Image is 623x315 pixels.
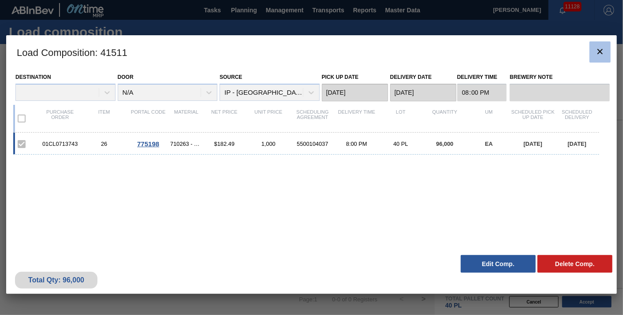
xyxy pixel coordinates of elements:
[555,109,599,128] div: Scheduled Delivery
[22,276,91,284] div: Total Qty: 96,000
[335,109,379,128] div: Delivery Time
[6,35,617,69] h3: Load Composition : 41511
[118,74,134,80] label: Door
[202,141,246,147] div: $182.49
[423,109,467,128] div: Quantity
[436,141,453,147] span: 96,000
[524,141,542,147] span: [DATE]
[457,71,507,84] label: Delivery Time
[15,74,51,80] label: Destination
[467,109,511,128] div: UM
[322,84,388,101] input: mm/dd/yyyy
[390,74,432,80] label: Delivery Date
[485,141,493,147] span: EA
[461,255,536,273] button: Edit Comp.
[568,141,586,147] span: [DATE]
[38,109,82,128] div: Purchase order
[220,74,242,80] label: Source
[202,109,246,128] div: Net Price
[137,140,159,148] span: 775198
[291,109,335,128] div: Scheduling Agreement
[510,71,610,84] label: Brewery Note
[82,141,126,147] div: 26
[322,74,359,80] label: Pick up Date
[170,109,202,128] div: Material
[82,109,126,128] div: Item
[511,109,555,128] div: Scheduled Pick up Date
[170,141,202,147] span: 710263 - TRAY CAN GEN 4/6-6/4 16OZ GEN KRFT 1986-
[379,141,423,147] div: 40 PL
[335,141,379,147] div: 8:00 PM
[379,109,423,128] div: Lot
[246,109,291,128] div: Unit Price
[246,141,291,147] div: 1,000
[126,109,170,128] div: Portal code
[126,140,170,148] div: Go to Order
[291,141,335,147] div: 5500104037
[38,141,82,147] div: 01CL0713743
[537,255,612,273] button: Delete Comp.
[390,84,456,101] input: mm/dd/yyyy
